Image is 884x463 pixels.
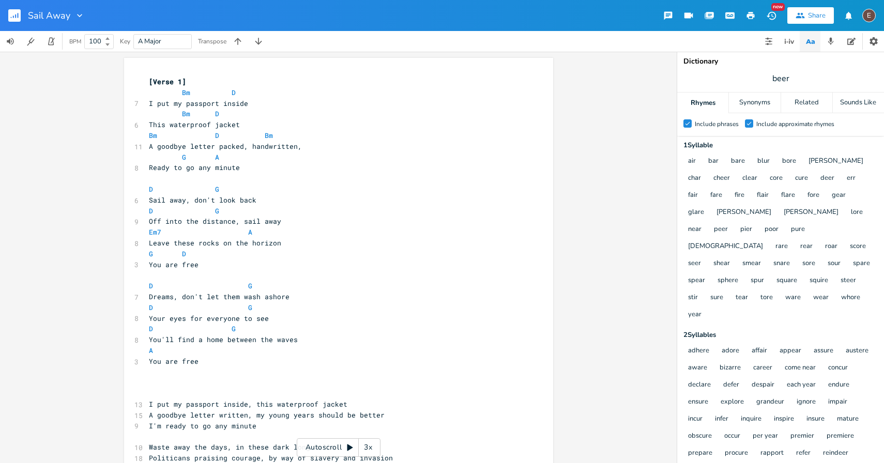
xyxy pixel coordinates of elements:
[742,174,757,183] button: clear
[215,109,219,118] span: D
[688,276,705,285] button: spear
[677,92,728,113] div: Rhymes
[806,415,825,424] button: insure
[149,131,157,140] span: Bm
[688,432,712,441] button: obscure
[688,208,704,217] button: glare
[182,249,186,258] span: D
[774,415,794,424] button: inspire
[718,276,738,285] button: sphere
[149,227,161,237] span: Em7
[772,73,789,85] span: beer
[713,174,730,183] button: cheer
[265,131,273,140] span: Bm
[248,303,252,312] span: G
[149,260,199,269] span: You are free
[837,415,859,424] button: mature
[688,449,712,458] button: prepare
[69,39,81,44] div: BPM
[770,174,783,183] button: core
[149,314,269,323] span: Your eyes for everyone to see
[787,7,834,24] button: Share
[850,242,866,251] button: score
[828,398,847,407] button: impair
[753,364,772,373] button: career
[787,381,816,390] button: each year
[149,195,256,205] span: Sail away, don't look back
[841,294,860,302] button: whore
[823,449,848,458] button: reindeer
[149,99,248,108] span: I put my passport inside
[688,225,702,234] button: near
[149,324,153,333] span: D
[688,415,703,424] button: incur
[780,347,801,356] button: appear
[797,398,816,407] button: ignore
[688,191,698,200] button: fair
[828,259,841,268] button: sour
[773,259,790,268] button: snare
[862,4,876,27] button: E
[796,449,811,458] button: refer
[851,208,863,217] button: lore
[688,381,711,390] button: declare
[713,259,730,268] button: shear
[807,191,819,200] button: fore
[841,276,856,285] button: steer
[756,398,784,407] button: grandeur
[724,432,740,441] button: occur
[825,242,837,251] button: roar
[149,442,335,452] span: Waste away the days, in these dark long halls
[198,38,226,44] div: Transpose
[720,364,741,373] button: bizarre
[149,335,298,344] span: You'll find a home between the waves
[149,303,153,312] span: D
[776,276,797,285] button: square
[149,399,347,409] span: I put my passport inside, this waterproof jacket
[785,294,801,302] button: ware
[149,410,385,420] span: A goodbye letter written, my young years should be better
[827,432,854,441] button: premiere
[149,453,393,462] span: Politicans praising courage, by way of slavery and invasion
[717,208,771,217] button: [PERSON_NAME]
[28,11,70,20] span: Sail Away
[781,191,795,200] button: flare
[149,217,281,226] span: Off into the distance, sail away
[688,174,701,183] button: char
[791,225,805,234] button: pure
[760,294,773,302] button: tore
[149,292,289,301] span: Dreams, don't let them wash ashore
[813,294,829,302] button: wear
[751,276,764,285] button: spur
[683,58,878,65] div: Dictionary
[721,398,744,407] button: explore
[708,157,719,166] button: bar
[688,347,709,356] button: adhere
[120,38,130,44] div: Key
[809,157,863,166] button: [PERSON_NAME]
[828,381,849,390] button: endure
[740,225,752,234] button: pier
[149,421,256,430] span: I'm ready to go any minute
[695,121,739,127] div: Include phrases
[149,142,302,151] span: A goodbye letter packed, handwritten,
[781,92,832,113] div: Related
[215,206,219,215] span: G
[248,281,252,290] span: G
[149,249,153,258] span: G
[784,208,839,217] button: [PERSON_NAME]
[741,415,761,424] button: inquire
[182,88,190,97] span: Bm
[742,259,761,268] button: smear
[359,438,377,457] div: 3x
[683,332,878,338] div: 2 Syllable s
[753,432,778,441] button: per year
[232,324,236,333] span: G
[297,438,380,457] div: Autoscroll
[752,381,774,390] button: despair
[752,347,767,356] button: affair
[846,347,868,356] button: austere
[688,364,707,373] button: aware
[710,191,722,200] button: fare
[814,347,833,356] button: assure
